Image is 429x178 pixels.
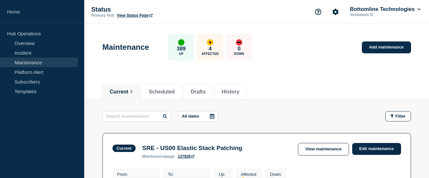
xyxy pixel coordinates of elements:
p: 0 [237,46,240,52]
div: Current [117,146,132,151]
button: Bottomline Technologies [349,6,422,13]
a: View maintenance [298,143,349,156]
p: 389 [177,46,186,52]
button: Current 4 [110,89,133,95]
span: maintenance [142,154,165,159]
div: up [178,39,184,46]
button: Account settings [329,5,342,19]
p: Down : [270,172,282,177]
p: Affected [201,52,219,56]
p: All dates [182,114,199,119]
p: From : [117,172,155,177]
h1: Maintenance [103,43,149,52]
a: View Status Page [117,13,152,18]
span: 4 [130,89,133,94]
button: Drafts [191,89,206,95]
input: Search maintenances [103,111,171,121]
p: Up : [219,172,228,177]
p: Down [234,52,244,56]
p: Affected : [241,172,257,177]
div: down [236,39,242,46]
a: Add maintenance [362,41,411,53]
button: Scheduled [149,89,175,95]
p: Venkatesh G [349,13,416,17]
button: Support [311,5,325,19]
p: 4 [209,46,211,52]
button: History [222,89,239,95]
button: All dates [178,111,218,121]
h3: SRE - US00 Elastic Stack Patching [142,145,242,152]
a: 137826 [178,154,194,159]
p: Up [179,52,183,56]
div: affected [207,39,213,46]
p: To : [168,172,206,177]
p: page [142,154,174,159]
p: Primary Hub [91,13,114,18]
a: Edit maintenance [352,143,401,155]
span: Filter [396,114,406,119]
button: Filter [385,111,411,121]
p: Status [91,6,220,13]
